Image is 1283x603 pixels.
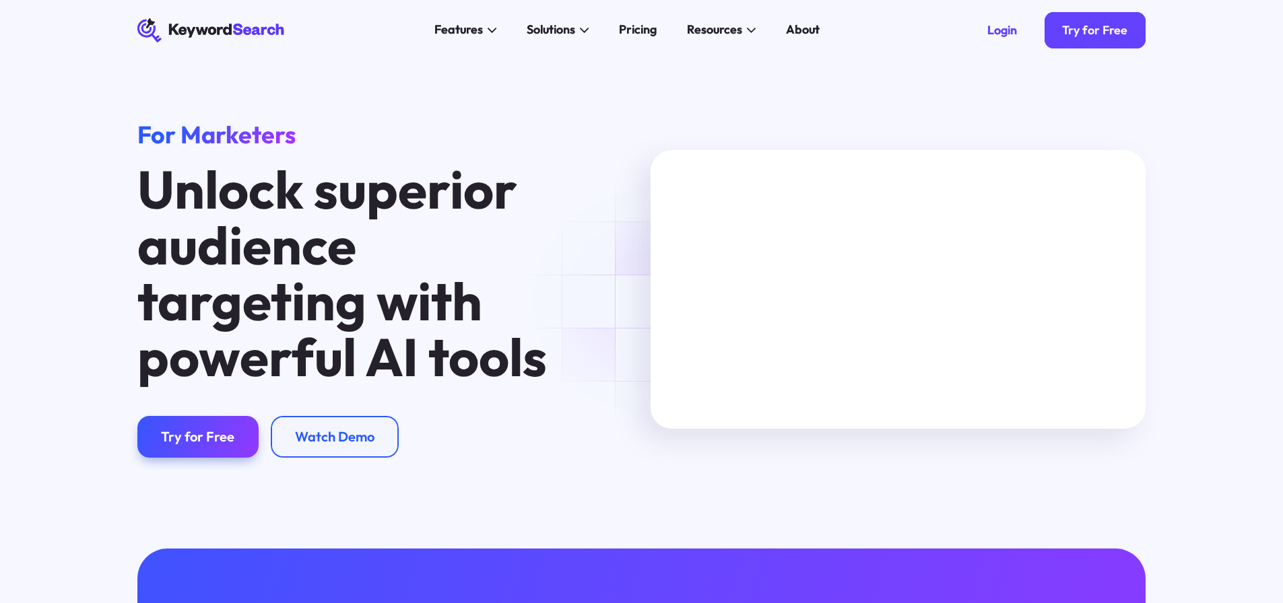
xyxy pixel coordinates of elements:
a: Login [969,12,1035,48]
div: Resources [687,21,742,39]
iframe: KeywordSearch Homepage Welcome [651,150,1146,429]
a: Try for Free [137,416,259,458]
a: Pricing [610,18,666,42]
div: Pricing [619,21,657,39]
div: Login [987,23,1017,38]
div: Solutions [527,21,575,39]
div: Features [434,21,483,39]
a: About [777,18,829,42]
h1: Unlock superior audience targeting with powerful AI tools [137,162,572,386]
div: Try for Free [1062,23,1127,38]
div: About [786,21,820,39]
span: For Marketers [137,119,296,149]
div: Try for Free [161,428,234,445]
div: Watch Demo [295,428,374,445]
a: Try for Free [1045,12,1146,48]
